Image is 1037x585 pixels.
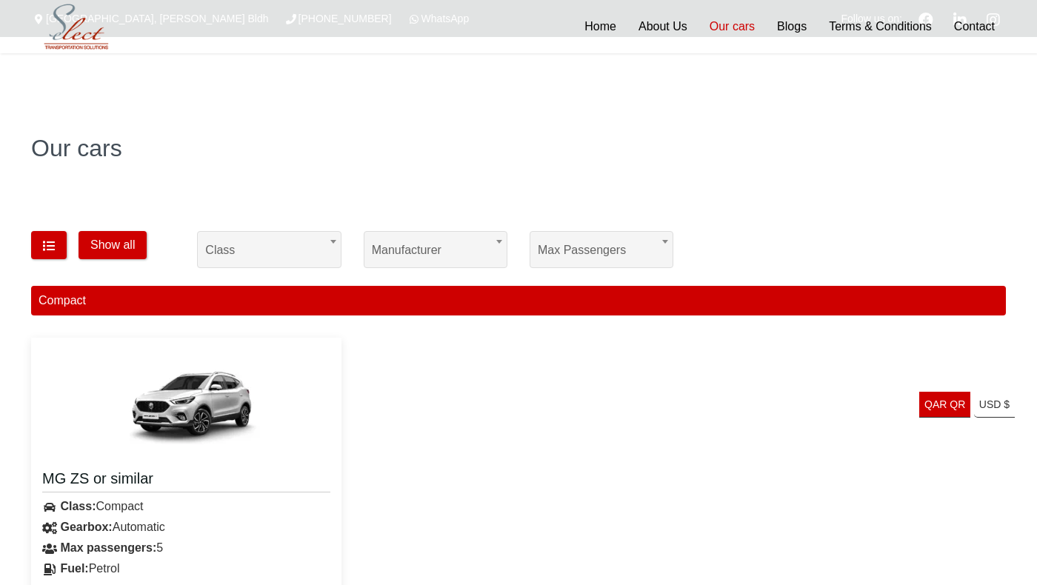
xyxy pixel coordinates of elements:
[42,469,330,492] a: MG ZS or similar
[974,392,1015,418] a: USD $
[79,231,147,259] button: Show all
[364,231,507,268] span: Manufacturer
[31,136,1006,160] h1: Our cars
[919,392,970,418] a: QAR QR
[538,232,665,269] span: Max passengers
[35,1,118,53] img: Select Rent a Car
[60,562,88,575] strong: Fuel:
[197,231,341,268] span: Class
[60,521,112,533] strong: Gearbox:
[31,558,341,579] div: Petrol
[530,231,673,268] span: Max passengers
[205,232,333,269] span: Class
[31,286,1006,315] div: Compact
[31,517,341,538] div: Automatic
[60,500,96,512] strong: Class:
[31,496,341,517] div: Compact
[372,232,499,269] span: Manufacturer
[31,538,341,558] div: 5
[97,349,275,460] img: MG ZS or similar
[60,541,156,554] strong: Max passengers:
